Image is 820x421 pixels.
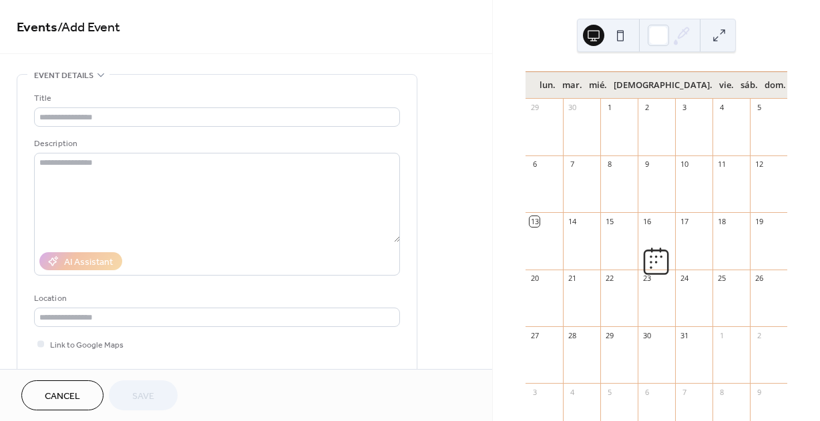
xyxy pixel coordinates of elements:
[17,15,57,41] a: Events
[679,159,689,169] div: 10
[754,387,764,397] div: 9
[530,387,540,397] div: 3
[34,91,397,105] div: Title
[642,103,652,113] div: 2
[754,330,764,340] div: 2
[610,72,716,99] div: [DEMOGRAPHIC_DATA].
[716,103,727,113] div: 4
[567,216,577,226] div: 14
[716,274,727,284] div: 25
[604,330,614,340] div: 29
[567,330,577,340] div: 28
[567,159,577,169] div: 7
[34,137,397,151] div: Description
[604,103,614,113] div: 1
[754,274,764,284] div: 26
[679,330,689,340] div: 31
[604,274,614,284] div: 22
[34,69,93,83] span: Event details
[567,274,577,284] div: 21
[57,15,120,41] span: / Add Event
[642,274,652,284] div: 23
[567,387,577,397] div: 4
[536,72,559,99] div: lun.
[34,367,134,381] div: Event color
[567,103,577,113] div: 30
[604,159,614,169] div: 8
[21,380,104,410] button: Cancel
[642,387,652,397] div: 6
[530,159,540,169] div: 6
[586,72,610,99] div: mié.
[530,103,540,113] div: 29
[761,72,789,99] div: dom.
[679,216,689,226] div: 17
[716,330,727,340] div: 1
[754,103,764,113] div: 5
[642,159,652,169] div: 9
[530,274,540,284] div: 20
[642,216,652,226] div: 16
[737,72,761,99] div: sáb.
[45,390,80,404] span: Cancel
[754,216,764,226] div: 19
[716,216,727,226] div: 18
[642,330,652,340] div: 30
[716,387,727,397] div: 8
[604,216,614,226] div: 15
[716,72,737,99] div: vie.
[716,159,727,169] div: 11
[754,159,764,169] div: 12
[530,330,540,340] div: 27
[679,387,689,397] div: 7
[50,338,124,352] span: Link to Google Maps
[679,103,689,113] div: 3
[559,72,586,99] div: mar.
[604,387,614,397] div: 5
[34,292,397,306] div: Location
[530,216,540,226] div: 13
[679,274,689,284] div: 24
